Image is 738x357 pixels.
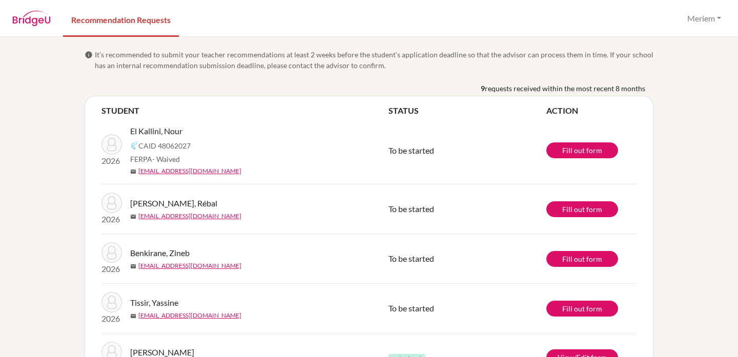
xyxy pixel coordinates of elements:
[130,263,136,269] span: mail
[481,83,485,94] b: 9
[101,292,122,312] img: Tissir, Yassine
[485,83,645,94] span: requests received within the most recent 8 months
[130,247,190,259] span: Benkirane, Zineb
[130,197,217,209] span: [PERSON_NAME], Rébal
[130,125,182,137] span: El Kallini, Nour
[546,201,618,217] a: Fill out form
[388,145,434,155] span: To be started
[388,104,546,117] th: STATUS
[388,254,434,263] span: To be started
[138,261,241,270] a: [EMAIL_ADDRESS][DOMAIN_NAME]
[101,134,122,155] img: El Kallini, Nour
[95,49,653,71] span: It’s recommended to submit your teacher recommendations at least 2 weeks before the student’s app...
[138,140,191,151] span: CAID 48062027
[388,204,434,214] span: To be started
[101,263,122,275] p: 2026
[138,212,241,221] a: [EMAIL_ADDRESS][DOMAIN_NAME]
[101,193,122,213] img: Ali Kacem Hammoud, Rébal
[546,142,618,158] a: Fill out form
[101,242,122,263] img: Benkirane, Zineb
[85,51,93,59] span: info
[130,169,136,175] span: mail
[546,251,618,267] a: Fill out form
[138,166,241,176] a: [EMAIL_ADDRESS][DOMAIN_NAME]
[152,155,180,163] span: - Waived
[63,2,179,37] a: Recommendation Requests
[12,11,51,26] img: BridgeU logo
[130,154,180,164] span: FERPA
[130,214,136,220] span: mail
[546,104,637,117] th: ACTION
[101,104,388,117] th: STUDENT
[101,155,122,167] p: 2026
[130,141,138,150] img: Common App logo
[130,313,136,319] span: mail
[683,9,726,28] button: Meriem
[101,312,122,325] p: 2026
[546,301,618,317] a: Fill out form
[101,213,122,225] p: 2026
[130,297,178,309] span: Tissir, Yassine
[138,311,241,320] a: [EMAIL_ADDRESS][DOMAIN_NAME]
[388,303,434,313] span: To be started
